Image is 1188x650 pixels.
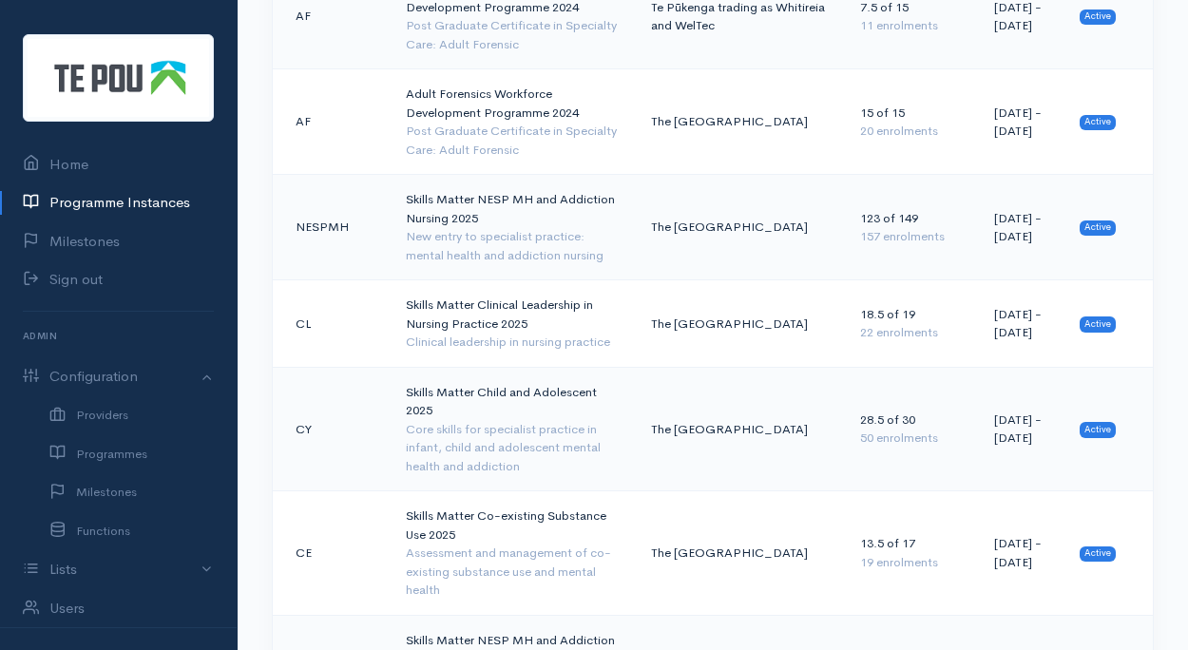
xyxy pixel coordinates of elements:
td: The [GEOGRAPHIC_DATA] [636,491,844,616]
h6: Admin [23,323,214,349]
span: Active [1080,220,1116,236]
div: 19 enrolments [860,553,964,572]
div: 20 enrolments [860,122,964,141]
td: [DATE] - [DATE] [979,367,1064,491]
td: The [GEOGRAPHIC_DATA] [636,367,844,491]
td: The [GEOGRAPHIC_DATA] [636,69,844,175]
td: 123 of 149 [845,175,979,280]
div: Post Graduate Certificate in Specialty Care: Adult Forensic [406,122,621,159]
td: [DATE] - [DATE] [979,280,1064,368]
td: NESPMH [273,175,391,280]
td: [DATE] - [DATE] [979,69,1064,175]
span: Active [1080,422,1116,437]
td: 18.5 of 19 [845,280,979,368]
div: 157 enrolments [860,227,964,246]
td: The [GEOGRAPHIC_DATA] [636,280,844,368]
div: Assessment and management of co-existing substance use and mental health [406,544,621,600]
span: Active [1080,546,1116,562]
div: 22 enrolments [860,323,964,342]
td: Skills Matter Co-existing Substance Use 2025 [391,491,636,616]
td: Skills Matter Clinical Leadership in Nursing Practice 2025 [391,280,636,368]
td: 15 of 15 [845,69,979,175]
td: Skills Matter NESP MH and Addiction Nursing 2025 [391,175,636,280]
td: Skills Matter Child and Adolescent 2025 [391,367,636,491]
span: Active [1080,316,1116,332]
td: Adult Forensics Workforce Development Programme 2024 [391,69,636,175]
td: CE [273,491,391,616]
td: 13.5 of 17 [845,491,979,616]
td: AF [273,69,391,175]
div: Clinical leadership in nursing practice [406,333,621,352]
td: The [GEOGRAPHIC_DATA] [636,175,844,280]
div: New entry to specialist practice: mental health and addiction nursing [406,227,621,264]
td: 28.5 of 30 [845,367,979,491]
span: Active [1080,115,1116,130]
td: [DATE] - [DATE] [979,175,1064,280]
td: [DATE] - [DATE] [979,491,1064,616]
td: CY [273,367,391,491]
span: Active [1080,10,1116,25]
div: 11 enrolments [860,16,964,35]
div: 50 enrolments [860,429,964,448]
div: Post Graduate Certificate in Specialty Care: Adult Forensic [406,16,621,53]
img: Te Pou [23,34,214,122]
div: Core skills for specialist practice in infant, child and adolescent mental health and addiction [406,420,621,476]
td: CL [273,280,391,368]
